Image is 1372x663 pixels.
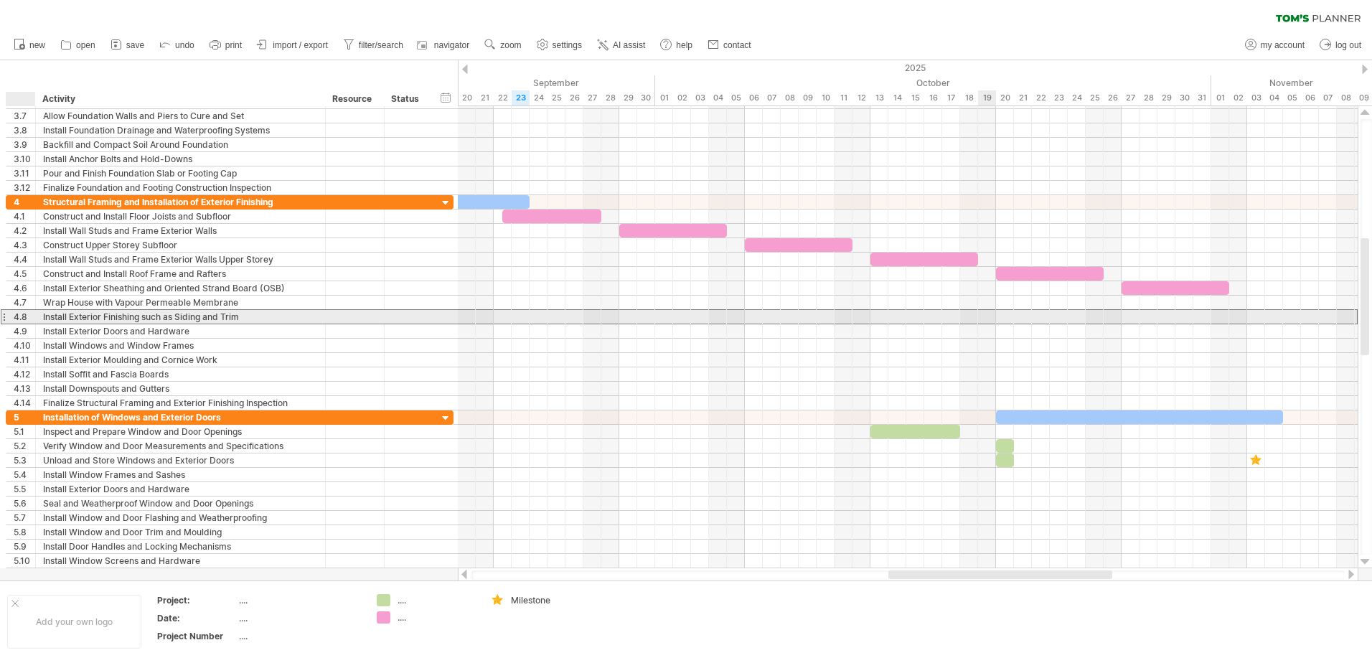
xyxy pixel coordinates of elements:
span: open [76,40,95,50]
div: 5.6 [14,497,35,510]
div: .... [398,594,476,606]
div: Wednesday, 1 October 2025 [655,90,673,105]
div: Monday, 22 September 2025 [494,90,512,105]
div: October 2025 [655,75,1211,90]
div: Inspect and Prepare Window and Door Openings [43,425,318,438]
div: Friday, 7 November 2025 [1319,90,1337,105]
div: Friday, 24 October 2025 [1068,90,1086,105]
span: new [29,40,45,50]
div: Saturday, 20 September 2025 [458,90,476,105]
div: Friday, 26 September 2025 [565,90,583,105]
div: 4.12 [14,367,35,381]
span: help [676,40,692,50]
a: navigator [415,36,474,55]
div: Seal and Weatherproof Window and Door Openings [43,497,318,510]
div: Thursday, 2 October 2025 [673,90,691,105]
div: Friday, 10 October 2025 [817,90,835,105]
div: 4.7 [14,296,35,309]
div: 5.7 [14,511,35,525]
div: Construct Upper Storey Subfloor [43,238,318,252]
div: Pour and Finish Foundation Slab or Footing Cap [43,166,318,180]
div: Monday, 27 October 2025 [1122,90,1140,105]
div: Install Window and Door Flashing and Weatherproofing [43,511,318,525]
a: print [206,36,246,55]
div: Saturday, 4 October 2025 [709,90,727,105]
div: Installation of Windows and Exterior Doors [43,410,318,424]
span: navigator [434,40,469,50]
div: Sunday, 19 October 2025 [978,90,996,105]
div: Saturday, 27 September 2025 [583,90,601,105]
a: open [57,36,100,55]
div: Add your own logo [7,595,141,649]
div: Tuesday, 30 September 2025 [637,90,655,105]
span: contact [723,40,751,50]
div: Saturday, 1 November 2025 [1211,90,1229,105]
div: Friday, 3 October 2025 [691,90,709,105]
div: 5.9 [14,540,35,553]
div: Milestone [511,594,589,606]
div: Wrap House with Vapour Permeable Membrane [43,296,318,309]
div: 5 [14,410,35,424]
div: Structural Framing and Installation of Exterior Finishing [43,195,318,209]
div: 4.4 [14,253,35,266]
div: 5.1 [14,425,35,438]
div: 3.10 [14,152,35,166]
div: Tuesday, 7 October 2025 [763,90,781,105]
div: Sunday, 5 October 2025 [727,90,745,105]
div: Monday, 20 October 2025 [996,90,1014,105]
a: zoom [481,36,525,55]
div: Install Window Screens and Hardware [43,554,318,568]
div: Thursday, 16 October 2025 [924,90,942,105]
div: Friday, 17 October 2025 [942,90,960,105]
div: Sunday, 12 October 2025 [852,90,870,105]
div: Install Exterior Moulding and Cornice Work [43,353,318,367]
div: Resource [332,92,376,106]
div: .... [239,594,360,606]
div: Install Windows and Window Frames [43,339,318,352]
div: Wednesday, 5 November 2025 [1283,90,1301,105]
div: Activity [42,92,317,106]
span: AI assist [613,40,645,50]
div: 4.8 [14,310,35,324]
div: Construct and Install Roof Frame and Rafters [43,267,318,281]
div: Install Exterior Doors and Hardware [43,324,318,338]
div: 4.6 [14,281,35,295]
div: Allow Foundation Walls and Piers to Cure and Set [43,109,318,123]
div: Sunday, 26 October 2025 [1104,90,1122,105]
div: Thursday, 23 October 2025 [1050,90,1068,105]
div: Install Wall Studs and Frame Exterior Walls Upper Storey [43,253,318,266]
div: Install Wall Studs and Frame Exterior Walls [43,224,318,238]
div: Install Downspouts and Gutters [43,382,318,395]
div: Finalize Foundation and Footing Construction Inspection [43,181,318,194]
div: 5.2 [14,439,35,453]
div: 4.13 [14,382,35,395]
div: Tuesday, 28 October 2025 [1140,90,1157,105]
div: 4.1 [14,210,35,223]
div: Install Window Frames and Sashes [43,468,318,481]
div: 4.5 [14,267,35,281]
span: my account [1261,40,1305,50]
div: Saturday, 25 October 2025 [1086,90,1104,105]
div: 5.4 [14,468,35,481]
div: 5.10 [14,554,35,568]
div: Monday, 13 October 2025 [870,90,888,105]
span: print [225,40,242,50]
div: Tuesday, 21 October 2025 [1014,90,1032,105]
div: 4.9 [14,324,35,338]
div: Install Anchor Bolts and Hold-Downs [43,152,318,166]
div: 3.12 [14,181,35,194]
div: Saturday, 18 October 2025 [960,90,978,105]
div: Saturday, 8 November 2025 [1337,90,1355,105]
div: Wednesday, 29 October 2025 [1157,90,1175,105]
span: import / export [273,40,328,50]
div: 4 [14,195,35,209]
div: .... [239,612,360,624]
div: .... [398,611,476,624]
a: AI assist [593,36,649,55]
div: Friday, 31 October 2025 [1193,90,1211,105]
a: log out [1316,36,1366,55]
a: help [657,36,697,55]
div: 5.5 [14,482,35,496]
div: Install Soffit and Fascia Boards [43,367,318,381]
a: import / export [253,36,332,55]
